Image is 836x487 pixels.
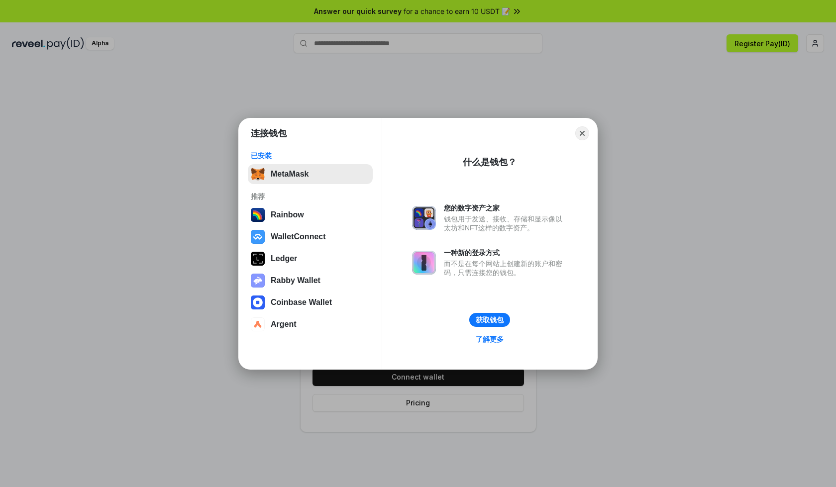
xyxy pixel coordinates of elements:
[251,317,265,331] img: svg+xml,%3Csvg%20width%3D%2228%22%20height%3D%2228%22%20viewBox%3D%220%200%2028%2028%22%20fill%3D...
[476,335,504,344] div: 了解更多
[271,232,326,241] div: WalletConnect
[251,230,265,244] img: svg+xml,%3Csvg%20width%3D%2228%22%20height%3D%2228%22%20viewBox%3D%220%200%2028%2028%22%20fill%3D...
[248,205,373,225] button: Rainbow
[271,170,309,179] div: MetaMask
[444,203,567,212] div: 您的数字资产之家
[251,167,265,181] img: svg+xml,%3Csvg%20fill%3D%22none%22%20height%3D%2233%22%20viewBox%3D%220%200%2035%2033%22%20width%...
[271,320,297,329] div: Argent
[271,210,304,219] div: Rainbow
[412,251,436,275] img: svg+xml,%3Csvg%20xmlns%3D%22http%3A%2F%2Fwww.w3.org%2F2000%2Fsvg%22%20fill%3D%22none%22%20viewBox...
[271,254,297,263] div: Ledger
[248,164,373,184] button: MetaMask
[271,298,332,307] div: Coinbase Wallet
[248,249,373,269] button: Ledger
[248,292,373,312] button: Coinbase Wallet
[444,214,567,232] div: 钱包用于发送、接收、存储和显示像以太坊和NFT这样的数字资产。
[412,206,436,230] img: svg+xml,%3Csvg%20xmlns%3D%22http%3A%2F%2Fwww.w3.org%2F2000%2Fsvg%22%20fill%3D%22none%22%20viewBox...
[248,227,373,247] button: WalletConnect
[469,313,510,327] button: 获取钱包
[251,252,265,266] img: svg+xml,%3Csvg%20xmlns%3D%22http%3A%2F%2Fwww.w3.org%2F2000%2Fsvg%22%20width%3D%2228%22%20height%3...
[444,259,567,277] div: 而不是在每个网站上创建新的账户和密码，只需连接您的钱包。
[271,276,320,285] div: Rabby Wallet
[444,248,567,257] div: 一种新的登录方式
[251,208,265,222] img: svg+xml,%3Csvg%20width%3D%22120%22%20height%3D%22120%22%20viewBox%3D%220%200%20120%20120%22%20fil...
[251,151,370,160] div: 已安装
[248,314,373,334] button: Argent
[251,127,287,139] h1: 连接钱包
[248,271,373,291] button: Rabby Wallet
[476,315,504,324] div: 获取钱包
[251,274,265,288] img: svg+xml,%3Csvg%20xmlns%3D%22http%3A%2F%2Fwww.w3.org%2F2000%2Fsvg%22%20fill%3D%22none%22%20viewBox...
[470,333,510,346] a: 了解更多
[251,192,370,201] div: 推荐
[463,156,517,168] div: 什么是钱包？
[251,295,265,309] img: svg+xml,%3Csvg%20width%3D%2228%22%20height%3D%2228%22%20viewBox%3D%220%200%2028%2028%22%20fill%3D...
[575,126,589,140] button: Close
